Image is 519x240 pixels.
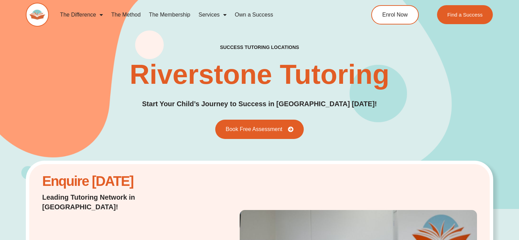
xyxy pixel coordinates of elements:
p: Leading Tutoring Network in [GEOGRAPHIC_DATA]! [42,192,198,212]
nav: Menu [56,7,344,23]
h2: success tutoring locations [220,44,299,50]
a: Find a Success [437,5,493,24]
a: The Membership [145,7,194,23]
a: Own a Success [231,7,277,23]
a: Services [194,7,230,23]
span: Book Free Assessment [226,127,282,132]
a: The Difference [56,7,107,23]
a: Book Free Assessment [215,120,304,139]
span: Enrol Now [382,12,408,18]
a: Enrol Now [371,5,419,24]
a: The Method [107,7,145,23]
p: Start Your Child’s Journey to Success in [GEOGRAPHIC_DATA] [DATE]! [142,99,377,109]
h2: Enquire [DATE] [42,177,198,186]
h1: Riverstone Tutoring [129,61,389,88]
span: Find a Success [447,12,483,17]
